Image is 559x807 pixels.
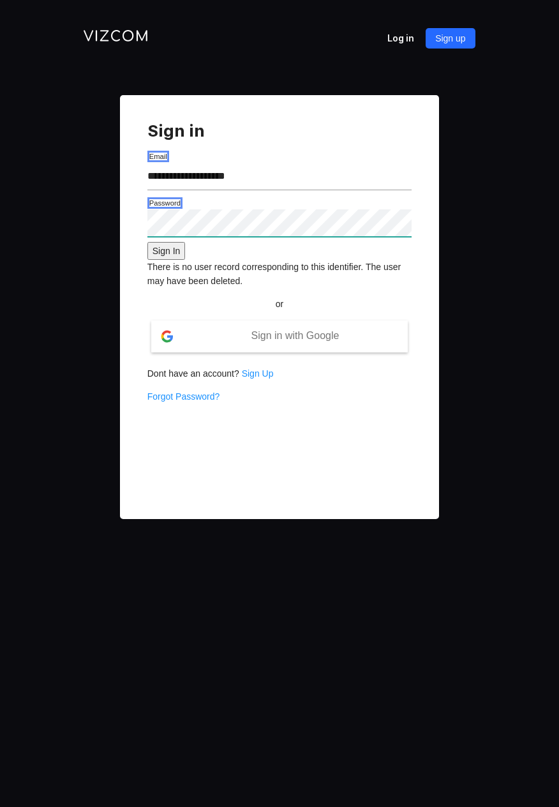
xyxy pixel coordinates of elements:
a: Forgot Password? [147,391,220,402]
label: Password [147,197,183,209]
img: logo [84,30,147,41]
p: Log in [387,28,426,45]
label: Email [147,151,169,162]
p: Dont have an account? [147,353,412,381]
div: Sign in with Google [151,321,408,352]
p: or [147,297,412,311]
button: Sign up [426,28,475,49]
a: Sign Up [242,368,274,379]
h1: Sign in [147,122,412,140]
button: Sign in with Google [147,320,412,353]
button: Sign In [147,242,186,260]
p: There is no user record corresponding to this identifier. The user may have been deleted. [147,260,412,288]
span: Sign up [435,31,465,45]
span: Sign in with Google [251,330,339,341]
